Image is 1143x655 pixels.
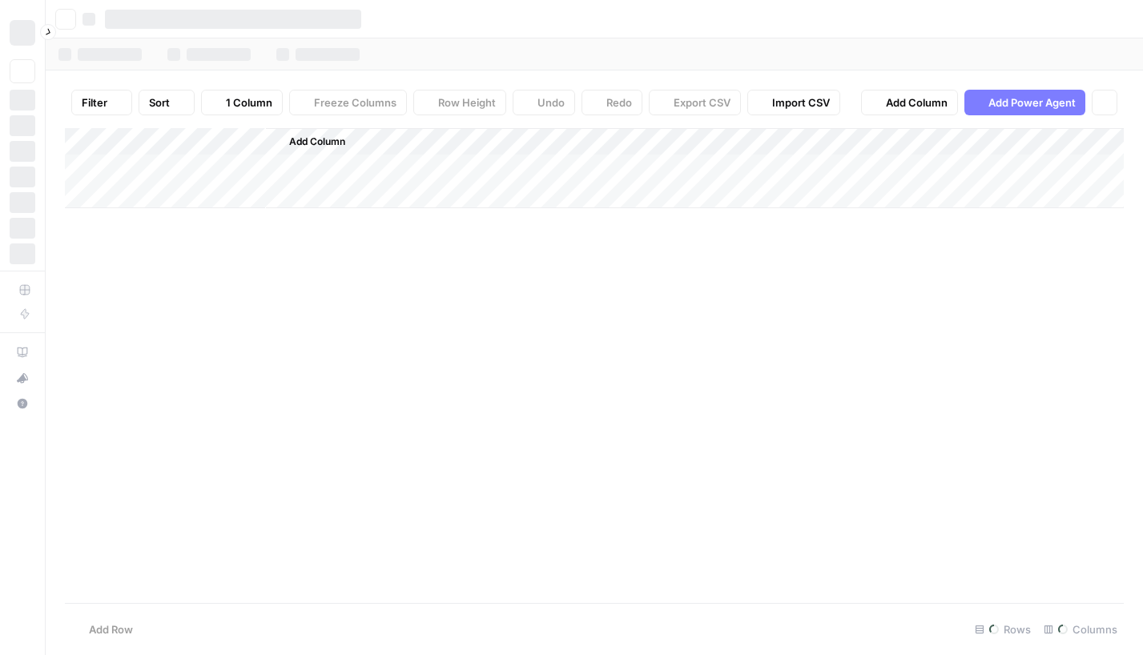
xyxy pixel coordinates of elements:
[1037,617,1124,642] div: Columns
[861,90,958,115] button: Add Column
[513,90,575,115] button: Undo
[674,94,730,111] span: Export CSV
[268,131,352,152] button: Add Column
[289,90,407,115] button: Freeze Columns
[649,90,741,115] button: Export CSV
[10,366,34,390] div: What's new?
[968,617,1037,642] div: Rows
[10,391,35,416] button: Help + Support
[438,94,496,111] span: Row Height
[537,94,565,111] span: Undo
[582,90,642,115] button: Redo
[964,90,1085,115] button: Add Power Agent
[65,617,143,642] button: Add Row
[606,94,632,111] span: Redo
[226,94,272,111] span: 1 Column
[10,365,35,391] button: What's new?
[139,90,195,115] button: Sort
[201,90,283,115] button: 1 Column
[886,94,948,111] span: Add Column
[149,94,170,111] span: Sort
[772,94,830,111] span: Import CSV
[71,90,132,115] button: Filter
[747,90,840,115] button: Import CSV
[988,94,1076,111] span: Add Power Agent
[413,90,506,115] button: Row Height
[10,340,35,365] a: AirOps Academy
[314,94,396,111] span: Freeze Columns
[82,94,107,111] span: Filter
[89,621,133,637] span: Add Row
[289,135,345,149] span: Add Column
